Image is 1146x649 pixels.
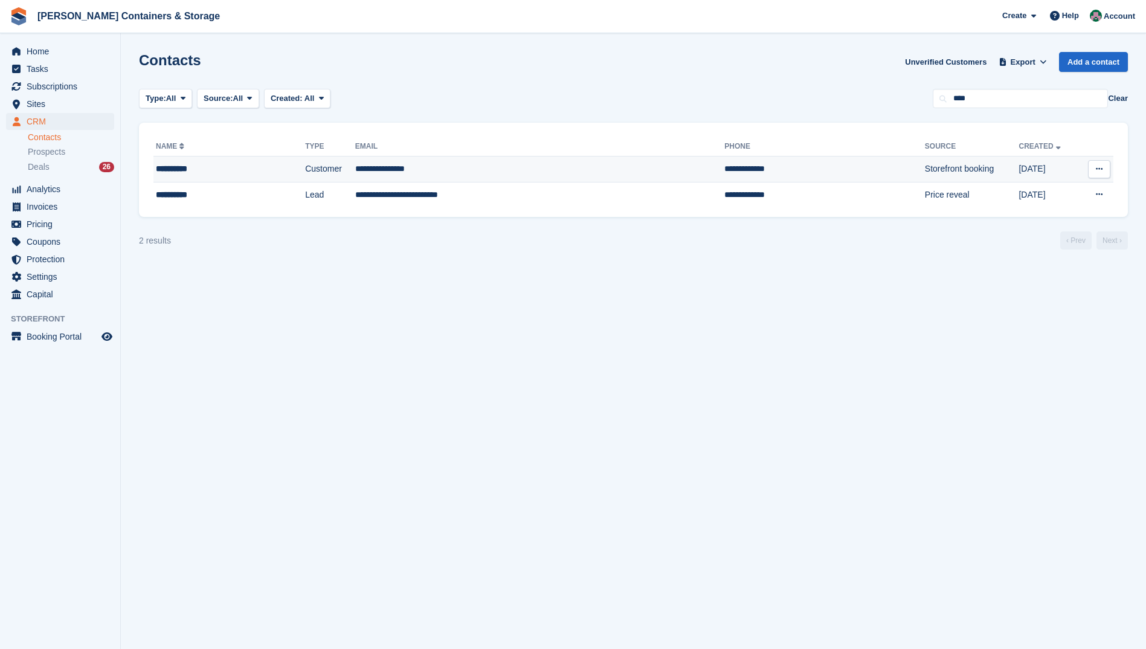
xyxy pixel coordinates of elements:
a: menu [6,78,114,95]
span: Export [1011,56,1035,68]
span: Booking Portal [27,328,99,345]
a: menu [6,60,114,77]
a: Created [1019,142,1063,150]
div: 2 results [139,234,171,247]
button: Clear [1108,92,1128,105]
a: Deals 26 [28,161,114,173]
span: Coupons [27,233,99,250]
td: [DATE] [1019,157,1078,182]
span: Create [1002,10,1026,22]
div: 26 [99,162,114,172]
span: Pricing [27,216,99,233]
th: Source [925,137,1019,157]
button: Export [996,52,1049,72]
span: Home [27,43,99,60]
span: Capital [27,286,99,303]
span: Storefront [11,313,120,325]
a: menu [6,198,114,215]
button: Type: All [139,89,192,109]
span: Subscriptions [27,78,99,95]
span: All [304,94,315,103]
span: Settings [27,268,99,285]
span: All [166,92,176,105]
a: menu [6,113,114,130]
a: Add a contact [1059,52,1128,72]
a: menu [6,95,114,112]
a: menu [6,286,114,303]
span: Protection [27,251,99,268]
img: stora-icon-8386f47178a22dfd0bd8f6a31ec36ba5ce8667c1dd55bd0f319d3a0aa187defe.svg [10,7,28,25]
span: Help [1062,10,1079,22]
span: Deals [28,161,50,173]
span: All [233,92,243,105]
button: Source: All [197,89,259,109]
a: Previous [1060,231,1092,250]
span: Account [1104,10,1135,22]
td: [DATE] [1019,182,1078,207]
th: Email [355,137,725,157]
td: Customer [305,157,355,182]
a: Preview store [100,329,114,344]
a: Contacts [28,132,114,143]
td: Price reveal [925,182,1019,207]
span: Type: [146,92,166,105]
a: Prospects [28,146,114,158]
a: Next [1096,231,1128,250]
td: Lead [305,182,355,207]
span: Invoices [27,198,99,215]
a: Unverified Customers [900,52,991,72]
nav: Page [1058,231,1130,250]
a: menu [6,251,114,268]
span: Created: [271,94,303,103]
span: Tasks [27,60,99,77]
span: CRM [27,113,99,130]
span: Sites [27,95,99,112]
span: Prospects [28,146,65,158]
a: Name [156,142,187,150]
span: Analytics [27,181,99,198]
a: [PERSON_NAME] Containers & Storage [33,6,225,26]
a: menu [6,181,114,198]
th: Type [305,137,355,157]
a: menu [6,216,114,233]
span: Source: [204,92,233,105]
a: menu [6,268,114,285]
a: menu [6,233,114,250]
h1: Contacts [139,52,201,68]
img: Julia Marcham [1090,10,1102,22]
a: menu [6,43,114,60]
td: Storefront booking [925,157,1019,182]
button: Created: All [264,89,330,109]
th: Phone [724,137,924,157]
a: menu [6,328,114,345]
